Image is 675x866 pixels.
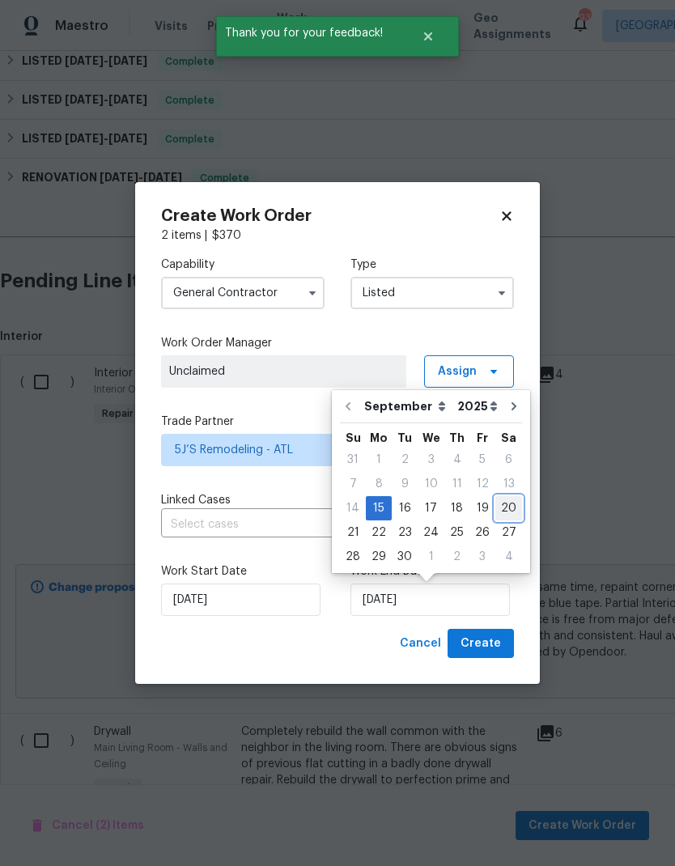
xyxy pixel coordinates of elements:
div: 2 [392,448,418,471]
button: Go to previous month [336,390,360,422]
div: Thu Sep 18 2025 [444,496,469,520]
div: Sat Sep 20 2025 [495,496,522,520]
div: Sat Sep 06 2025 [495,448,522,472]
div: 19 [469,497,495,520]
abbr: Wednesday [422,432,440,444]
div: Mon Sep 22 2025 [366,520,392,545]
label: Work Start Date [161,563,325,579]
div: 14 [340,497,366,520]
div: 15 [366,497,392,520]
div: 24 [418,521,444,544]
button: Create [448,629,514,659]
div: 16 [392,497,418,520]
abbr: Monday [370,432,388,444]
div: 27 [495,521,522,544]
div: 1 [366,448,392,471]
div: 13 [495,473,522,495]
input: Select... [161,277,325,309]
span: Thank you for your feedback! [216,16,401,50]
button: Show options [492,283,512,303]
div: Fri Sep 26 2025 [469,520,495,545]
div: 10 [418,473,444,495]
div: 5 [469,448,495,471]
button: Go to next month [502,390,526,422]
div: Thu Sep 11 2025 [444,472,469,496]
span: 5J’S Remodeling - ATL [175,442,477,458]
div: Fri Oct 03 2025 [469,545,495,569]
div: 2 items | [161,227,514,244]
div: Fri Sep 12 2025 [469,472,495,496]
div: Fri Sep 19 2025 [469,496,495,520]
button: Cancel [393,629,448,659]
div: Wed Oct 01 2025 [418,545,444,569]
abbr: Friday [477,432,488,444]
div: 8 [366,473,392,495]
div: 1 [418,545,444,568]
div: 7 [340,473,366,495]
div: 20 [495,497,522,520]
span: Assign [438,363,477,380]
select: Year [453,394,502,418]
div: Mon Sep 08 2025 [366,472,392,496]
div: Wed Sep 03 2025 [418,448,444,472]
div: 18 [444,497,469,520]
div: Mon Sep 29 2025 [366,545,392,569]
div: Sun Sep 28 2025 [340,545,366,569]
button: Show options [303,283,322,303]
div: Tue Sep 23 2025 [392,520,418,545]
abbr: Saturday [501,432,516,444]
div: 2 [444,545,469,568]
div: Sun Aug 31 2025 [340,448,366,472]
abbr: Thursday [449,432,465,444]
span: Linked Cases [161,492,231,508]
div: 22 [366,521,392,544]
div: 3 [418,448,444,471]
div: 31 [340,448,366,471]
div: 23 [392,521,418,544]
div: Thu Sep 25 2025 [444,520,469,545]
abbr: Sunday [346,432,361,444]
label: Work Order Manager [161,335,514,351]
div: Sun Sep 14 2025 [340,496,366,520]
div: Tue Sep 30 2025 [392,545,418,569]
div: 25 [444,521,469,544]
div: 28 [340,545,366,568]
abbr: Tuesday [397,432,412,444]
div: Sun Sep 07 2025 [340,472,366,496]
div: 12 [469,473,495,495]
input: Select... [350,277,514,309]
div: Tue Sep 09 2025 [392,472,418,496]
div: 4 [495,545,522,568]
label: Trade Partner [161,414,514,430]
div: Tue Sep 16 2025 [392,496,418,520]
h2: Create Work Order [161,208,499,224]
div: Fri Sep 05 2025 [469,448,495,472]
div: Tue Sep 02 2025 [392,448,418,472]
div: 30 [392,545,418,568]
div: Sun Sep 21 2025 [340,520,366,545]
div: Wed Sep 24 2025 [418,520,444,545]
input: M/D/YYYY [350,584,510,616]
div: 3 [469,545,495,568]
label: Capability [161,257,325,273]
div: Mon Sep 15 2025 [366,496,392,520]
div: Thu Sep 04 2025 [444,448,469,472]
select: Month [360,394,453,418]
div: 26 [469,521,495,544]
div: 9 [392,473,418,495]
div: Thu Oct 02 2025 [444,545,469,569]
input: Select cases [161,512,469,537]
div: Wed Sep 17 2025 [418,496,444,520]
div: Sat Sep 27 2025 [495,520,522,545]
div: Sat Oct 04 2025 [495,545,522,569]
div: 4 [444,448,469,471]
div: 29 [366,545,392,568]
div: 6 [495,448,522,471]
div: Mon Sep 01 2025 [366,448,392,472]
span: Unclaimed [169,363,398,380]
button: Close [401,20,455,53]
div: 11 [444,473,469,495]
span: Cancel [400,634,441,654]
div: 21 [340,521,366,544]
label: Type [350,257,514,273]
